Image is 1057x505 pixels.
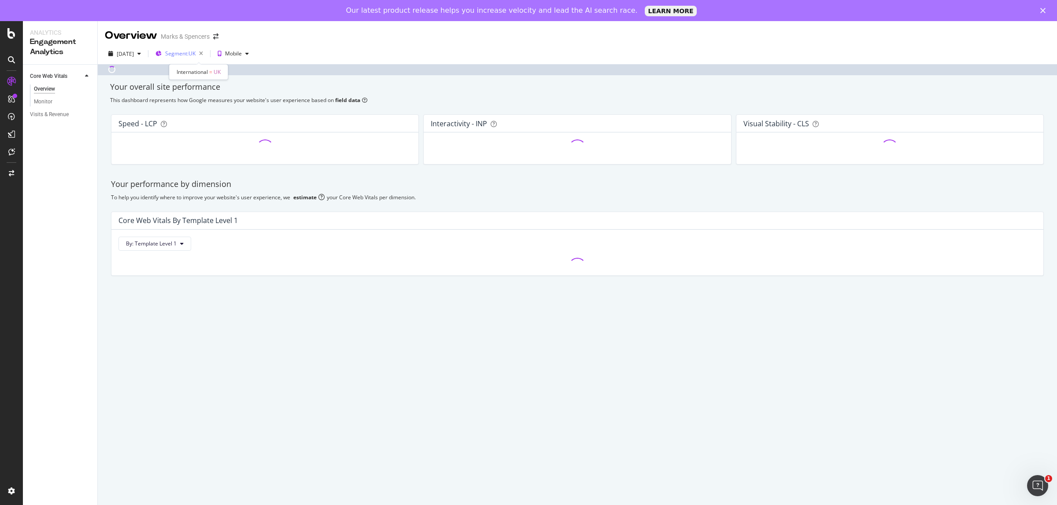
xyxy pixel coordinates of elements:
[645,6,697,16] a: LEARN MORE
[30,110,69,119] div: Visits & Revenue
[126,240,177,247] span: By: Template Level 1
[213,33,218,40] div: arrow-right-arrow-left
[346,6,638,15] div: Our latest product release helps you increase velocity and lead the AI search race.
[30,37,90,57] div: Engagement Analytics
[105,47,144,61] button: [DATE]
[1040,8,1049,13] div: Close
[165,50,196,57] span: Segment: UK
[30,72,82,81] a: Core Web Vitals
[111,179,1044,190] div: Your performance by dimension
[118,119,157,128] div: Speed - LCP
[214,47,252,61] button: Mobile
[1027,475,1048,496] iframe: Intercom live chat
[111,194,1044,201] div: To help you identify where to improve your website's user experience, we your Core Web Vitals per...
[214,68,221,76] span: UK
[34,97,91,106] a: Monitor
[293,194,317,201] div: estimate
[105,28,157,43] div: Overview
[30,72,67,81] div: Core Web Vitals
[335,96,360,104] b: field data
[209,68,212,76] span: =
[34,84,55,94] div: Overview
[225,51,242,56] div: Mobile
[30,28,90,37] div: Analytics
[110,96,1045,104] div: This dashboard represents how Google measures your website's user experience based on
[161,32,210,41] div: Marks & Spencers
[152,47,207,61] button: Segment:UK
[30,110,91,119] a: Visits & Revenue
[118,237,191,251] button: By: Template Level 1
[118,216,238,225] div: Core Web Vitals By Template Level 1
[431,119,487,128] div: Interactivity - INP
[177,68,208,76] span: International
[34,97,52,106] div: Monitor
[743,119,809,128] div: Visual Stability - CLS
[117,50,134,58] div: [DATE]
[1045,475,1052,482] span: 1
[34,84,91,94] a: Overview
[110,81,1045,93] div: Your overall site performance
